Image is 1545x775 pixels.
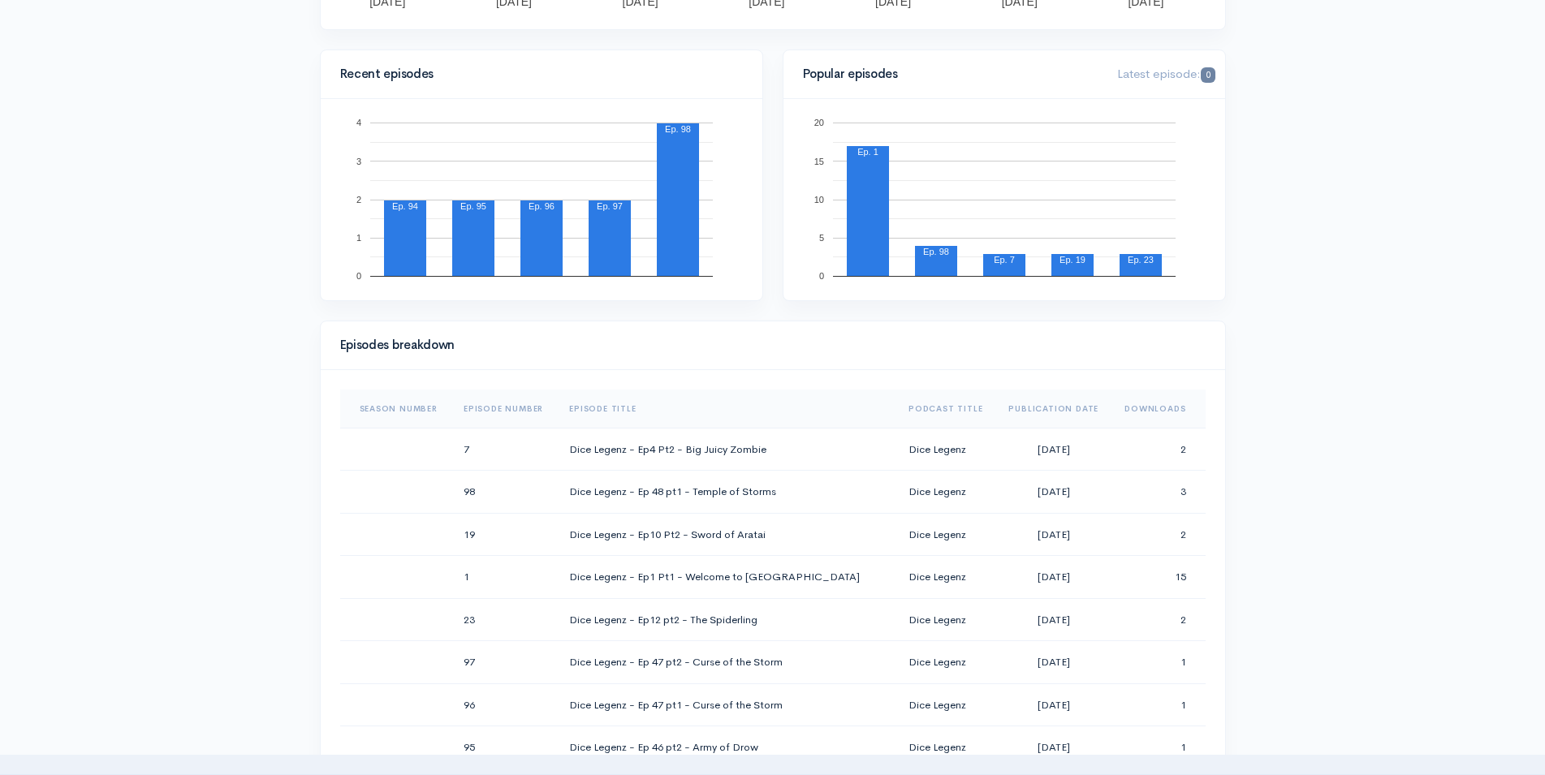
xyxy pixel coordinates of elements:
[995,390,1111,428] th: Sort column
[1201,67,1215,83] span: 0
[556,683,895,726] td: Dice Legenz - Ep 47 pt1 - Curse of the Storm
[995,726,1111,769] td: [DATE]
[895,471,995,514] td: Dice Legenz
[994,255,1015,265] text: Ep. 7
[451,598,556,641] td: 23
[392,201,418,211] text: Ep. 94
[451,556,556,599] td: 1
[895,513,995,556] td: Dice Legenz
[556,471,895,514] td: Dice Legenz - Ep 48 pt1 - Temple of Storms
[356,156,360,166] text: 3
[818,271,823,281] text: 0
[895,556,995,599] td: Dice Legenz
[356,195,360,205] text: 2
[813,156,823,166] text: 15
[1117,66,1215,81] span: Latest episode:
[1128,255,1154,265] text: Ep. 23
[1059,255,1085,265] text: Ep. 19
[451,471,556,514] td: 98
[556,513,895,556] td: Dice Legenz - Ep10 Pt2 - Sword of Aratai
[556,390,895,428] th: Sort column
[556,598,895,641] td: Dice Legenz - Ep12 pt2 - The Spiderling
[813,118,823,127] text: 20
[895,390,995,428] th: Sort column
[460,201,486,211] text: Ep. 95
[451,683,556,726] td: 96
[813,195,823,205] text: 10
[995,641,1111,684] td: [DATE]
[356,233,360,243] text: 1
[895,683,995,726] td: Dice Legenz
[1111,556,1205,599] td: 15
[556,641,895,684] td: Dice Legenz - Ep 47 pt2 - Curse of the Storm
[818,233,823,243] text: 5
[451,641,556,684] td: 97
[1111,390,1205,428] th: Sort column
[597,201,623,211] text: Ep. 97
[895,726,995,769] td: Dice Legenz
[356,118,360,127] text: 4
[803,67,1098,81] h4: Popular episodes
[1111,513,1205,556] td: 2
[356,271,360,281] text: 0
[451,726,556,769] td: 95
[857,147,878,157] text: Ep. 1
[340,338,1196,352] h4: Episodes breakdown
[995,471,1111,514] td: [DATE]
[995,683,1111,726] td: [DATE]
[340,390,451,428] th: Sort column
[451,513,556,556] td: 19
[895,641,995,684] td: Dice Legenz
[803,118,1206,281] svg: A chart.
[895,428,995,471] td: Dice Legenz
[665,124,691,134] text: Ep. 98
[1111,598,1205,641] td: 2
[1111,471,1205,514] td: 3
[556,428,895,471] td: Dice Legenz - Ep4 Pt2 - Big Juicy Zombie
[340,67,733,81] h4: Recent episodes
[556,726,895,769] td: Dice Legenz - Ep 46 pt2 - Army of Drow
[995,556,1111,599] td: [DATE]
[1111,428,1205,471] td: 2
[895,598,995,641] td: Dice Legenz
[995,428,1111,471] td: [DATE]
[1111,641,1205,684] td: 1
[529,201,555,211] text: Ep. 96
[451,390,556,428] th: Sort column
[1111,726,1205,769] td: 1
[451,428,556,471] td: 7
[1111,683,1205,726] td: 1
[923,247,949,256] text: Ep. 98
[340,118,743,281] svg: A chart.
[995,513,1111,556] td: [DATE]
[995,598,1111,641] td: [DATE]
[556,556,895,599] td: Dice Legenz - Ep1 Pt1 - Welcome to [GEOGRAPHIC_DATA]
